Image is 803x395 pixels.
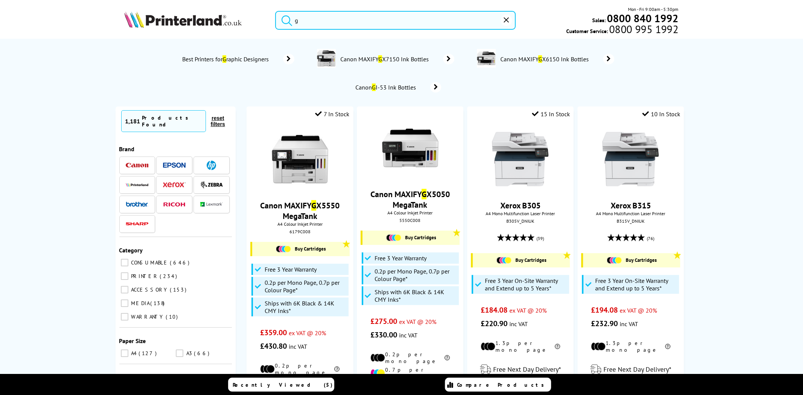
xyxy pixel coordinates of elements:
span: 1,181 [125,117,140,125]
span: £359.00 [260,328,287,337]
li: 1.3p per mono page [481,340,560,353]
span: Buy Cartridges [405,234,436,241]
img: Xerox-B315-Front-Small.jpg [602,131,659,187]
input: A4 127 [121,349,128,357]
span: inc VAT [620,320,638,328]
span: Free 3 Year Warranty [265,266,317,273]
img: Cartridges [276,246,291,252]
span: 153 [170,286,189,293]
b: 0800 840 1992 [607,11,679,25]
span: Recently Viewed (5) [233,381,333,388]
span: ex VAT @ 20% [399,318,436,325]
div: 15 In Stock [532,110,570,118]
span: Brand [119,145,135,153]
span: 0800 995 1992 [608,26,678,33]
div: 10 In Stock [642,110,680,118]
input: A3 66 [176,349,183,357]
span: Buy Cartridges [515,257,546,263]
span: 127 [139,350,159,357]
span: Best Printers for raphic Designers [181,55,272,63]
img: canon-maxify-gx5550-front-small.jpg [272,131,328,187]
span: Free 3 Year On-Site Warranty and Extend up to 5 Years* [485,277,567,292]
img: Cartridges [386,234,401,241]
span: A3 [184,350,193,357]
mark: G [538,55,542,63]
span: inc VAT [509,320,528,328]
span: (76) [647,231,654,246]
input: ACCESSORY 153 [121,286,128,293]
div: modal_delivery [471,359,570,380]
span: (39) [536,231,544,246]
span: ex VAT @ 20% [509,307,547,314]
li: 0.2p per mono page [370,351,450,365]
input: CONSUMABLE 646 [121,259,128,266]
img: Canon [126,163,148,168]
span: £330.00 [370,330,397,340]
img: Ricoh [163,202,186,207]
a: Best Printers forGraphic Designers [181,54,294,64]
a: Buy Cartridges [587,257,677,264]
span: inc VAT [399,331,417,339]
span: ex VAT @ 20% [289,329,326,337]
mark: G [311,200,316,211]
span: £220.90 [481,319,507,328]
span: Free 3 Year On-Site Warranty and Extend up to 5 Years* [595,277,677,292]
a: Recently Viewed (5) [228,378,334,392]
span: A4 Mono Multifunction Laser Printer [581,211,680,216]
span: MEDIA [130,300,150,307]
input: MEDIA 138 [121,299,128,307]
a: Compare Products [445,378,551,392]
img: Printerland Logo [124,11,242,28]
span: Compare Products [457,381,549,388]
img: Cartridges [607,257,622,264]
img: Epson [163,163,186,168]
button: reset filters [206,115,230,128]
span: A4 Colour Inkjet Printer [250,221,349,227]
span: £232.90 [591,319,618,328]
input: Search product or brand [275,11,516,30]
span: Free Next Day Delivery* [493,365,561,374]
span: Colour or Mono [119,374,160,381]
a: Buy Cartridges [477,257,566,264]
span: Paper Size [119,337,146,345]
span: Customer Service: [566,26,678,35]
div: 7 In Stock [315,110,350,118]
div: 6179C008 [252,229,347,234]
span: Canon I-53 Ink Bottles [354,84,419,91]
span: Mon - Fri 9:00am - 5:30pm [628,6,679,13]
mark: G [378,55,382,63]
mark: G [372,84,376,91]
span: PRINTER [130,273,159,280]
span: Sales: [593,17,606,24]
span: ACCESSORY [130,286,169,293]
img: Cartridges [497,257,512,264]
a: Xerox B305 [500,200,541,211]
img: Brother [126,202,148,207]
span: Buy Cartridges [626,257,657,263]
a: Buy Cartridges [256,246,346,252]
span: Ships with 6K Black & 14K CMY Inks* [265,299,347,314]
img: Canon-GX5050-Front-Main-Small.jpg [382,120,439,176]
span: WARRANTY [130,313,165,320]
span: Free Next Day Delivery* [603,365,671,374]
a: Canon MAXIFYGX7150 Ink Bottles [340,49,454,69]
input: PRINTER 234 [121,272,128,280]
span: CONSUMABLE [130,259,169,266]
li: 0.2p per mono page [260,362,340,376]
span: Buy Cartridges [295,246,326,252]
span: Ships with 6K Black & 14K CMY Inks* [375,288,457,303]
mark: G [422,189,427,199]
input: WARRANTY 10 [121,313,128,321]
span: £184.08 [481,305,507,315]
img: Sharp [126,222,148,226]
span: ex VAT @ 20% [620,307,657,314]
img: Zebra [200,181,223,188]
img: Xerox-B305-Front-Small.jpg [492,131,549,187]
span: £275.00 [370,316,397,326]
span: Free 3 Year Warranty [375,254,427,262]
span: 0.2p per Mono Page, 0.7p per Colour Page* [375,267,457,283]
img: Printerland [126,183,148,187]
a: Canon MAXIFYGX6150 Ink Bottles [500,49,614,69]
a: Printerland Logo [124,11,265,29]
a: Buy Cartridges [366,234,456,241]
